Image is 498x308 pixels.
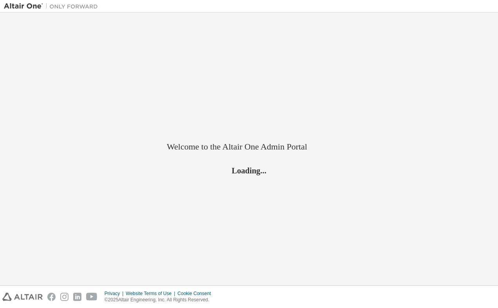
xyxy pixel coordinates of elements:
[2,293,43,301] img: altair_logo.svg
[60,293,69,301] img: instagram.svg
[167,165,331,175] h2: Loading...
[105,290,126,297] div: Privacy
[126,290,177,297] div: Website Terms of Use
[167,141,331,152] h2: Welcome to the Altair One Admin Portal
[177,290,215,297] div: Cookie Consent
[47,293,56,301] img: facebook.svg
[86,293,97,301] img: youtube.svg
[105,297,216,303] p: © 2025 Altair Engineering, Inc. All Rights Reserved.
[73,293,81,301] img: linkedin.svg
[4,2,102,10] img: Altair One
